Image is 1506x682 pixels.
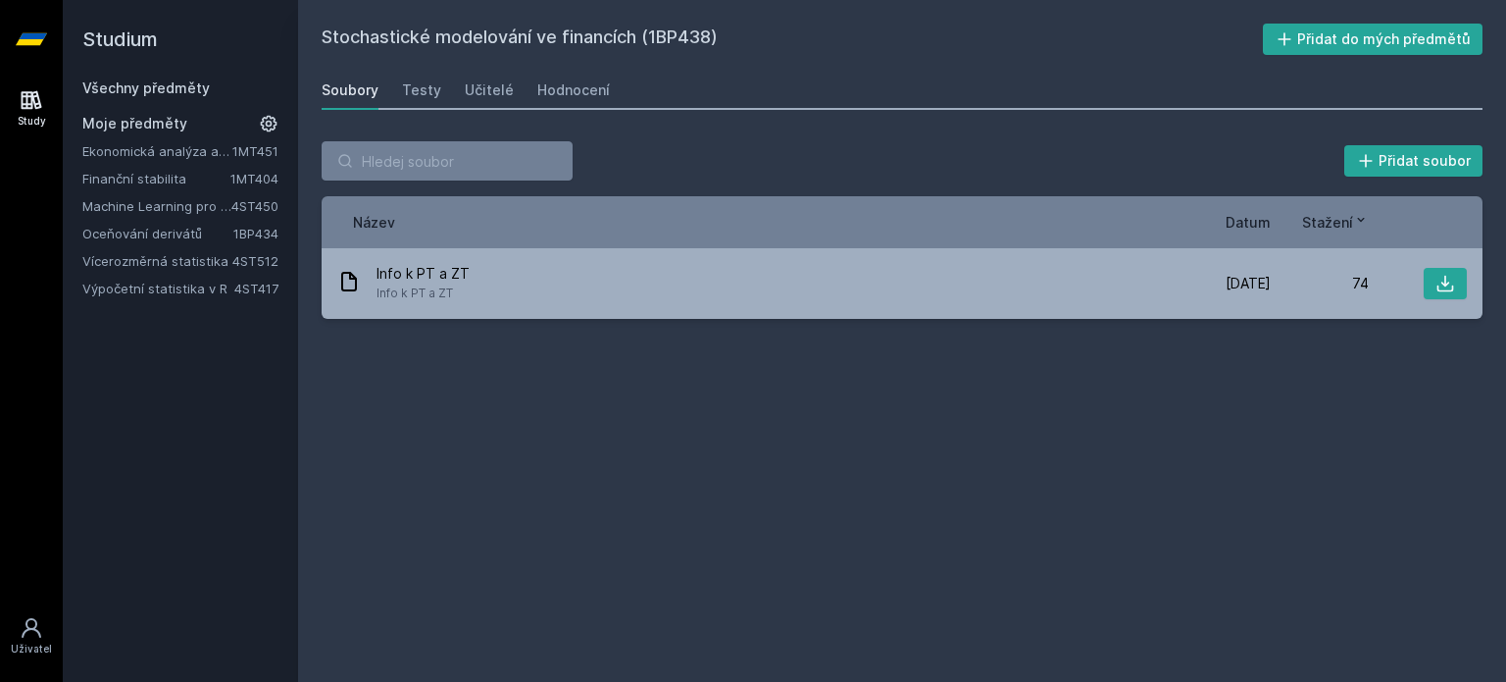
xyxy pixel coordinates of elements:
a: Finanční stabilita [82,169,230,188]
span: Info k PT a ZT [376,264,470,284]
a: 4ST512 [232,253,278,269]
a: 4ST450 [231,198,278,214]
a: Study [4,79,59,138]
a: Všechny předměty [82,79,210,96]
a: Testy [402,71,441,110]
a: 1MT404 [230,171,278,186]
a: 1MT451 [232,143,278,159]
a: Machine Learning pro ekonomické modelování [82,196,231,216]
div: Study [18,114,46,129]
button: Přidat do mých předmětů [1263,24,1483,55]
button: Datum [1226,212,1271,233]
a: Hodnocení [537,71,610,110]
span: Info k PT a ZT [376,284,470,303]
input: Hledej soubor [322,141,573,181]
span: [DATE] [1226,274,1271,293]
a: Soubory [322,71,378,110]
span: Moje předměty [82,114,187,133]
a: Učitelé [465,71,514,110]
a: Oceňování derivátů [82,224,233,243]
span: Stažení [1302,212,1353,233]
a: Vícerozměrná statistika [82,251,232,271]
div: Učitelé [465,80,514,100]
a: 4ST417 [234,281,278,296]
button: Přidat soubor [1344,145,1483,177]
button: Název [353,212,395,233]
a: 1BP434 [233,226,278,241]
div: Testy [402,80,441,100]
button: Stažení [1302,212,1369,233]
div: Uživatel [11,642,52,656]
div: 74 [1271,274,1369,293]
a: Ekonomická analýza a prognóza [82,141,232,161]
div: Hodnocení [537,80,610,100]
h2: Stochastické modelování ve financích (1BP438) [322,24,1263,55]
div: Soubory [322,80,378,100]
a: Výpočetní statistika v R [82,279,234,298]
a: Uživatel [4,606,59,666]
